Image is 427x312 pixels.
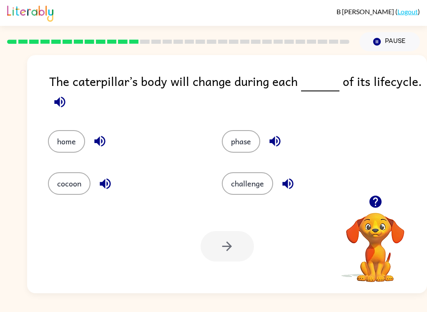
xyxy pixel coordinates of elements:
[359,32,420,51] button: Pause
[222,172,273,195] button: challenge
[48,172,90,195] button: cocoon
[334,200,417,283] video: Your browser must support playing .mp4 files to use Literably. Please try using another browser.
[397,8,418,15] a: Logout
[222,130,260,153] button: phase
[337,8,395,15] span: B [PERSON_NAME]
[7,3,53,22] img: Literably
[48,130,85,153] button: home
[337,8,420,15] div: ( )
[49,72,427,113] div: The caterpillar’s body will change during each of its lifecycle.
